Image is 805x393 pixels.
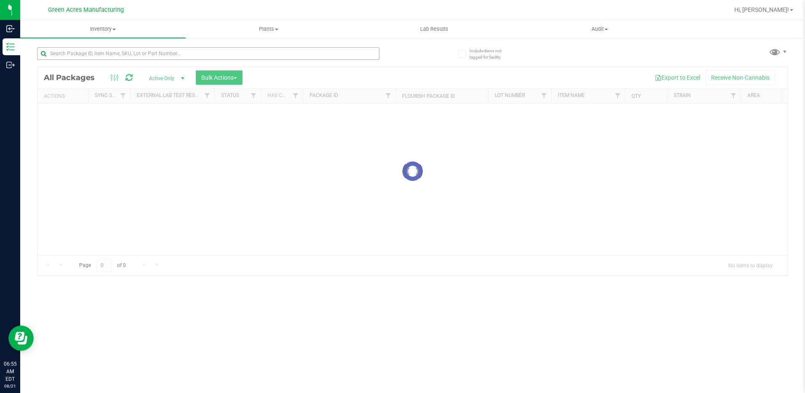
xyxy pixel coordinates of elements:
span: Lab Results [409,25,460,33]
inline-svg: Inventory [6,43,15,51]
iframe: Resource center [8,326,34,351]
span: Include items not tagged for facility [469,48,512,60]
span: Inventory [20,25,186,33]
span: Audit [517,25,682,33]
inline-svg: Outbound [6,61,15,69]
a: Lab Results [352,20,517,38]
a: Plants [186,20,351,38]
p: 08/21 [4,383,16,389]
a: Audit [517,20,682,38]
span: Plants [186,25,351,33]
a: Inventory [20,20,186,38]
inline-svg: Inbound [6,24,15,33]
input: Search Package ID, Item Name, SKU, Lot or Part Number... [37,47,379,60]
span: Hi, [PERSON_NAME]! [734,6,789,13]
p: 06:55 AM EDT [4,360,16,383]
span: Green Acres Manufacturing [48,6,124,13]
